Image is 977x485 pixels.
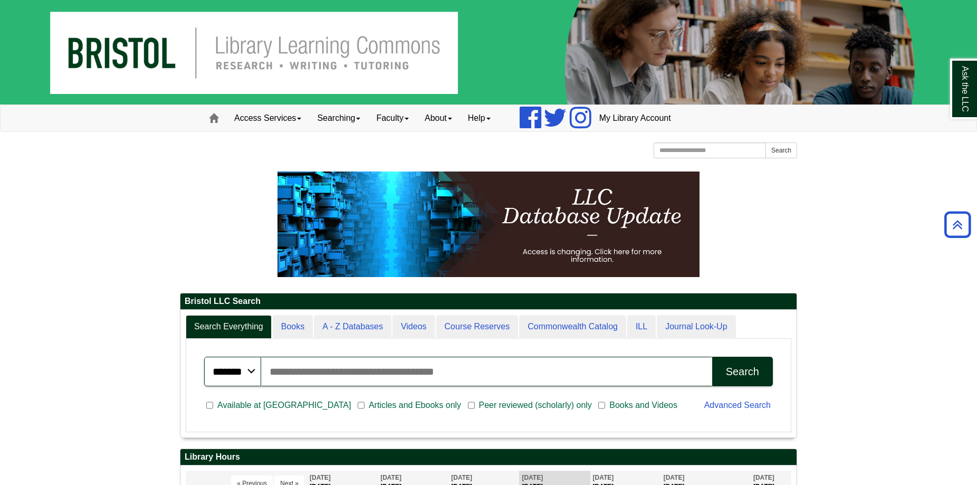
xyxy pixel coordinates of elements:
[591,105,679,131] a: My Library Account
[358,401,365,410] input: Articles and Ebooks only
[593,474,614,481] span: [DATE]
[704,401,771,410] a: Advanced Search
[368,105,417,131] a: Faculty
[206,401,213,410] input: Available at [GEOGRAPHIC_DATA]
[392,315,435,339] a: Videos
[186,315,272,339] a: Search Everything
[380,474,401,481] span: [DATE]
[213,399,355,412] span: Available at [GEOGRAPHIC_DATA]
[753,474,774,481] span: [DATE]
[180,293,797,310] h2: Bristol LLC Search
[277,172,700,277] img: HTML tutorial
[417,105,460,131] a: About
[310,474,331,481] span: [DATE]
[460,105,499,131] a: Help
[309,105,368,131] a: Searching
[522,474,543,481] span: [DATE]
[451,474,472,481] span: [DATE]
[605,399,682,412] span: Books and Videos
[726,366,759,378] div: Search
[627,315,656,339] a: ILL
[365,399,465,412] span: Articles and Ebooks only
[657,315,735,339] a: Journal Look-Up
[598,401,605,410] input: Books and Videos
[314,315,391,339] a: A - Z Databases
[468,401,475,410] input: Peer reviewed (scholarly) only
[765,142,797,158] button: Search
[519,315,626,339] a: Commonwealth Catalog
[226,105,309,131] a: Access Services
[664,474,685,481] span: [DATE]
[475,399,596,412] span: Peer reviewed (scholarly) only
[712,357,773,386] button: Search
[436,315,519,339] a: Course Reserves
[180,449,797,465] h2: Library Hours
[941,217,974,232] a: Back to Top
[273,315,313,339] a: Books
